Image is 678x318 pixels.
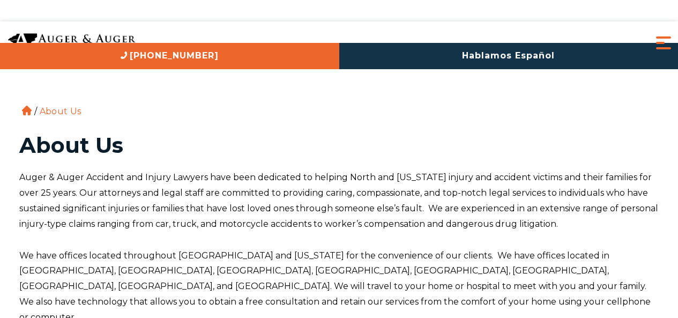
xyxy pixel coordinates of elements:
a: Home [22,106,32,115]
li: About Us [37,106,84,116]
span: Auger & Auger Accident and Injury Lawyers have been dedicated to helping North and [US_STATE] inj... [19,172,658,228]
ol: / [19,21,659,119]
img: Auger & Auger Accident and Injury Lawyers Logo [8,33,137,53]
button: Menu [653,32,674,54]
h1: About Us [19,135,659,156]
